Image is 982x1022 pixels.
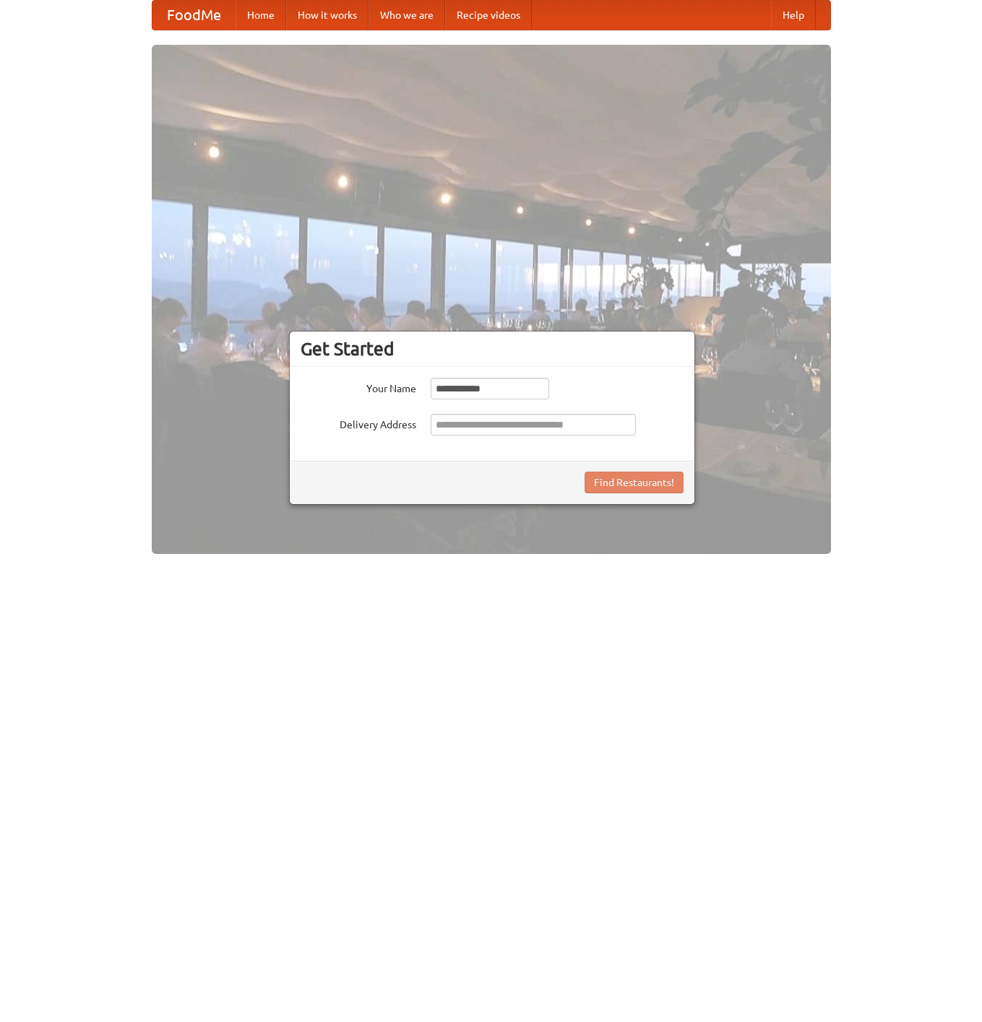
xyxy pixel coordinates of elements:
[445,1,532,30] a: Recipe videos
[236,1,286,30] a: Home
[771,1,816,30] a: Help
[585,472,684,493] button: Find Restaurants!
[301,378,416,396] label: Your Name
[301,338,684,360] h3: Get Started
[286,1,369,30] a: How it works
[301,414,416,432] label: Delivery Address
[152,1,236,30] a: FoodMe
[369,1,445,30] a: Who we are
